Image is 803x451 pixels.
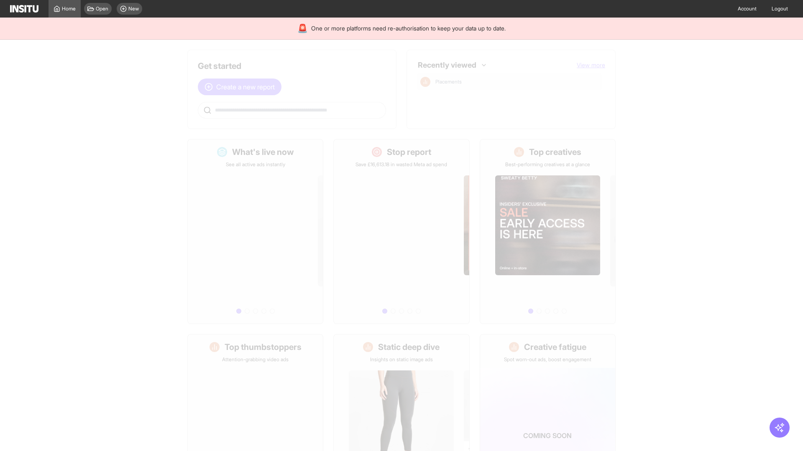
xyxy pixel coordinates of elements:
span: One or more platforms need re-authorisation to keep your data up to date. [311,24,506,33]
span: Open [96,5,108,12]
img: Logo [10,5,38,13]
span: Home [62,5,76,12]
span: New [128,5,139,12]
div: 🚨 [297,23,308,34]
